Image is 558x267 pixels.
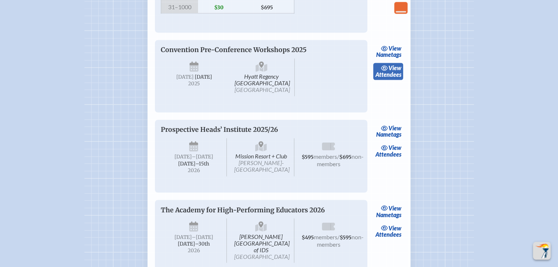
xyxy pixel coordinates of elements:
[176,74,193,80] span: [DATE]
[388,144,401,151] span: view
[340,234,351,240] span: $595
[167,168,221,173] span: 2026
[161,206,325,214] span: The Academy for High-Performing Educators 2026
[337,153,339,160] span: /
[167,247,221,253] span: 2026
[234,159,290,173] span: [PERSON_NAME]-[GEOGRAPHIC_DATA]
[178,161,209,167] span: [DATE]–⁠15th
[192,154,213,160] span: –[DATE]
[313,153,337,160] span: members
[337,233,340,240] span: /
[234,253,290,260] span: [GEOGRAPHIC_DATA]
[534,243,549,258] img: To the top
[167,81,221,86] span: 2025
[302,154,313,160] span: $595
[161,46,306,54] span: Convention Pre-Conference Workshops 2025
[228,218,294,263] span: [PERSON_NAME][GEOGRAPHIC_DATA] of IDS
[314,233,337,240] span: members
[533,242,551,260] button: Scroll Top
[161,2,198,13] span: 31–1000
[317,153,364,167] span: non-members
[374,43,403,60] a: viewNametags
[374,123,403,140] a: viewNametags
[192,234,213,240] span: –[DATE]
[235,86,290,93] span: [GEOGRAPHIC_DATA]
[388,64,401,71] span: view
[161,126,278,134] span: Prospective Heads’ Institute 2025/26
[174,234,192,240] span: [DATE]
[388,224,401,231] span: view
[388,124,401,131] span: view
[302,234,314,240] span: $495
[198,2,240,13] span: $30
[373,143,403,160] a: viewAttendees
[174,154,192,160] span: [DATE]
[178,240,210,247] span: [DATE]–⁠30th
[228,138,294,176] span: Mission Resort + Club
[373,223,403,240] a: viewAttendees
[388,45,401,52] span: view
[229,58,295,96] span: Hyatt Regency [GEOGRAPHIC_DATA]
[194,74,212,80] span: [DATE]
[388,204,401,211] span: view
[339,154,351,160] span: $695
[317,233,364,247] span: non-members
[374,203,403,220] a: viewNametags
[373,63,403,80] a: viewAttendees
[240,2,294,13] span: $695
